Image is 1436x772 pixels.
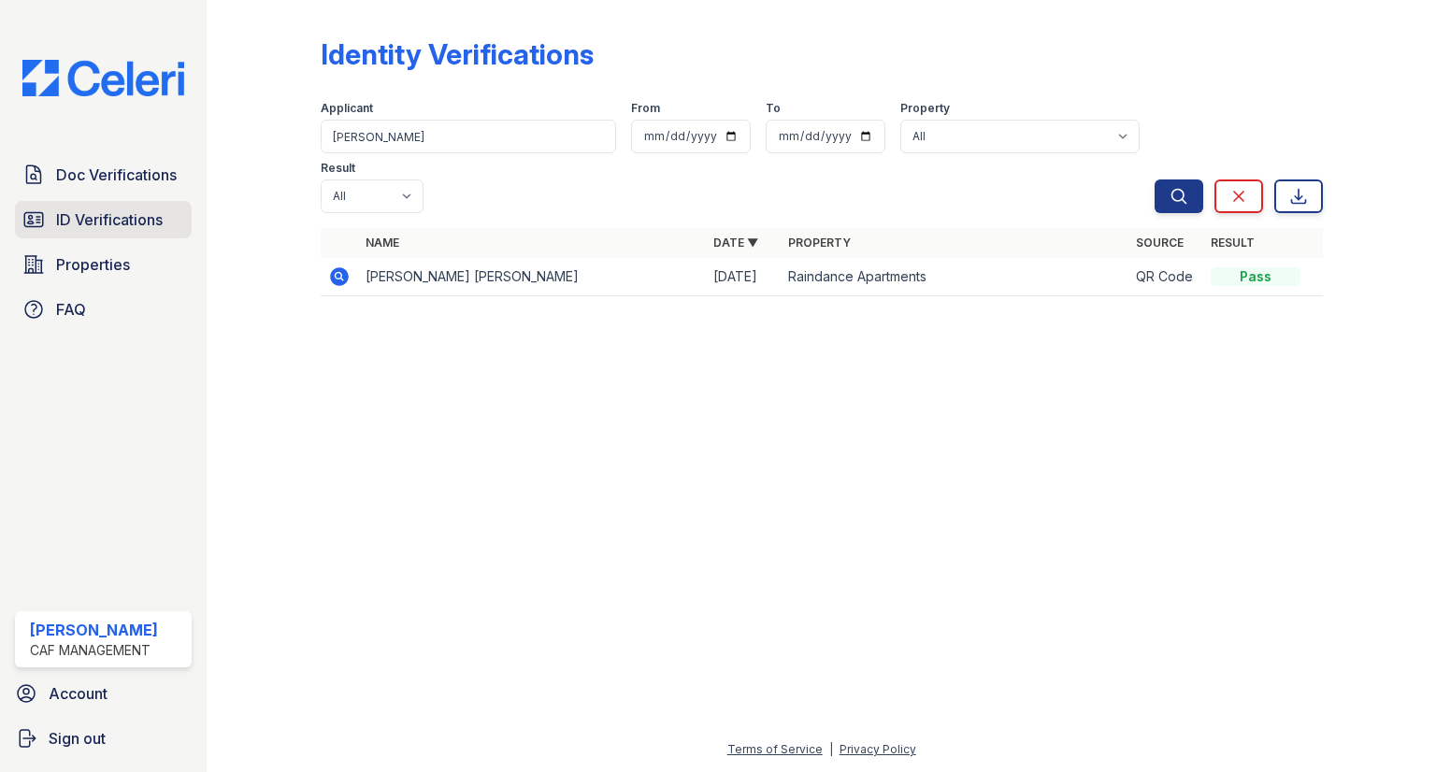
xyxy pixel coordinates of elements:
a: Properties [15,246,192,283]
div: [PERSON_NAME] [30,619,158,641]
a: Date ▼ [713,236,758,250]
a: FAQ [15,291,192,328]
label: Property [900,101,950,116]
td: QR Code [1128,258,1203,296]
img: CE_Logo_Blue-a8612792a0a2168367f1c8372b55b34899dd931a85d93a1a3d3e32e68fde9ad4.png [7,60,199,96]
div: | [829,742,833,756]
span: Sign out [49,727,106,750]
a: Property [788,236,851,250]
td: Raindance Apartments [781,258,1128,296]
span: FAQ [56,298,86,321]
a: Privacy Policy [840,742,916,756]
a: ID Verifications [15,201,192,238]
a: Doc Verifications [15,156,192,193]
span: Doc Verifications [56,164,177,186]
a: Sign out [7,720,199,757]
div: CAF Management [30,641,158,660]
input: Search by name or phone number [321,120,616,153]
a: Terms of Service [727,742,823,756]
div: Identity Verifications [321,37,594,71]
span: Properties [56,253,130,276]
span: ID Verifications [56,208,163,231]
label: From [631,101,660,116]
label: Result [321,161,355,176]
a: Source [1136,236,1184,250]
td: [PERSON_NAME] [PERSON_NAME] [358,258,706,296]
a: Name [366,236,399,250]
span: Account [49,682,108,705]
a: Account [7,675,199,712]
label: Applicant [321,101,373,116]
div: Pass [1211,267,1300,286]
a: Result [1211,236,1255,250]
label: To [766,101,781,116]
td: [DATE] [706,258,781,296]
